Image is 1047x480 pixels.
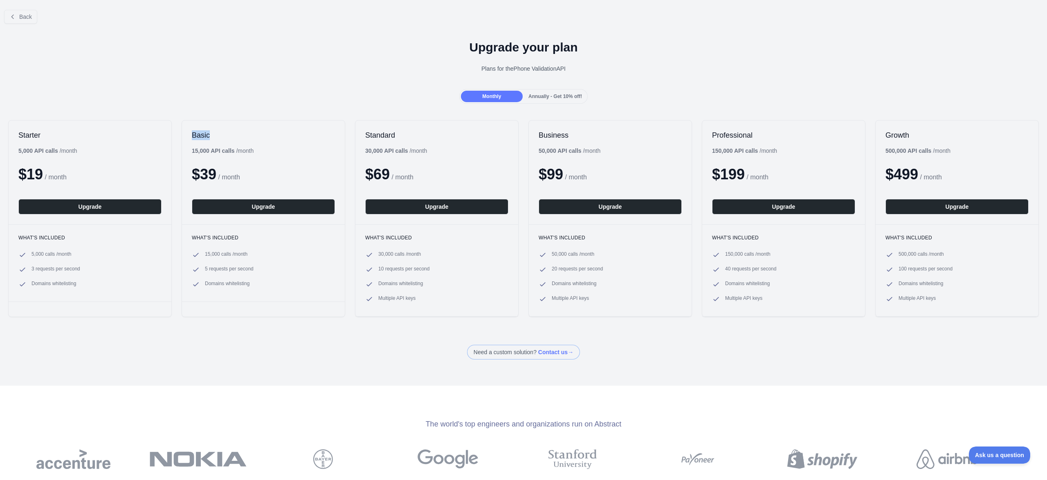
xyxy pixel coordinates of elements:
[969,447,1031,464] iframe: Toggle Customer Support
[539,130,682,140] h2: Business
[365,130,508,140] h2: Standard
[712,166,745,183] span: $ 199
[539,147,582,154] b: 50,000 API calls
[539,147,600,155] div: / month
[539,166,563,183] span: $ 99
[712,147,758,154] b: 150,000 API calls
[712,147,777,155] div: / month
[712,130,855,140] h2: Professional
